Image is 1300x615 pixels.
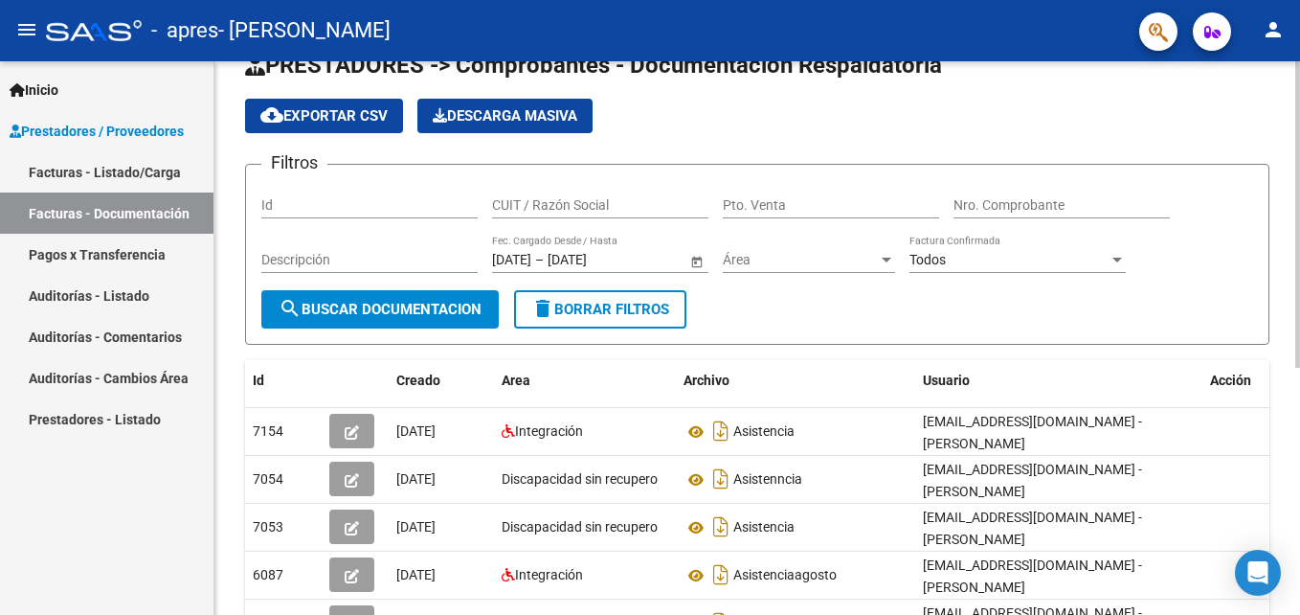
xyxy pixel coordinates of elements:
[396,567,436,582] span: [DATE]
[531,297,554,320] mat-icon: delete
[10,80,58,101] span: Inicio
[261,290,499,329] button: Buscar Documentacion
[151,10,218,52] span: - apres
[502,373,530,388] span: Area
[676,360,915,401] datatable-header-cell: Archivo
[245,52,942,79] span: PRESTADORES -> Comprobantes - Documentación Respaldatoria
[923,462,1142,499] span: [EMAIL_ADDRESS][DOMAIN_NAME] - [PERSON_NAME]
[548,252,641,268] input: Fecha fin
[253,519,283,535] span: 7053
[923,558,1142,595] span: [EMAIL_ADDRESS][DOMAIN_NAME] - [PERSON_NAME]
[253,373,264,388] span: Id
[1202,360,1298,401] datatable-header-cell: Acción
[515,423,583,439] span: Integración
[502,471,658,487] span: Discapacidad sin recupero
[15,18,38,41] mat-icon: menu
[531,301,669,318] span: Borrar Filtros
[708,416,733,446] i: Descargar documento
[909,252,946,267] span: Todos
[260,103,283,126] mat-icon: cloud_download
[417,99,593,133] app-download-masive: Descarga masiva de comprobantes (adjuntos)
[245,99,403,133] button: Exportar CSV
[708,512,733,542] i: Descargar documento
[514,290,686,329] button: Borrar Filtros
[279,297,302,320] mat-icon: search
[515,567,583,582] span: Integración
[260,107,388,125] span: Exportar CSV
[396,519,436,535] span: [DATE]
[708,464,733,494] i: Descargar documento
[396,471,436,487] span: [DATE]
[915,360,1202,401] datatable-header-cell: Usuario
[218,10,391,52] span: - [PERSON_NAME]
[396,373,440,388] span: Creado
[10,121,184,142] span: Prestadores / Proveedores
[733,568,837,583] span: Asistenciaagosto
[502,519,658,535] span: Discapacidad sin recupero
[684,373,729,388] span: Archivo
[535,252,544,268] span: –
[733,520,795,535] span: Asistencia
[1235,550,1281,596] div: Open Intercom Messenger
[389,360,494,401] datatable-header-cell: Creado
[253,471,283,487] span: 7054
[1262,18,1285,41] mat-icon: person
[708,559,733,590] i: Descargar documento
[279,301,482,318] span: Buscar Documentacion
[686,251,706,271] button: Open calendar
[417,99,593,133] button: Descarga Masiva
[492,252,531,268] input: Fecha inicio
[245,360,322,401] datatable-header-cell: Id
[723,252,878,268] span: Área
[923,414,1142,451] span: [EMAIL_ADDRESS][DOMAIN_NAME] - [PERSON_NAME]
[253,423,283,439] span: 7154
[923,373,970,388] span: Usuario
[261,149,327,176] h3: Filtros
[253,567,283,582] span: 6087
[733,424,795,440] span: Asistencia
[396,423,436,439] span: [DATE]
[1210,373,1251,388] span: Acción
[433,107,577,125] span: Descarga Masiva
[494,360,676,401] datatable-header-cell: Area
[923,510,1142,547] span: [EMAIL_ADDRESS][DOMAIN_NAME] - [PERSON_NAME]
[733,472,802,488] span: Asistenncia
